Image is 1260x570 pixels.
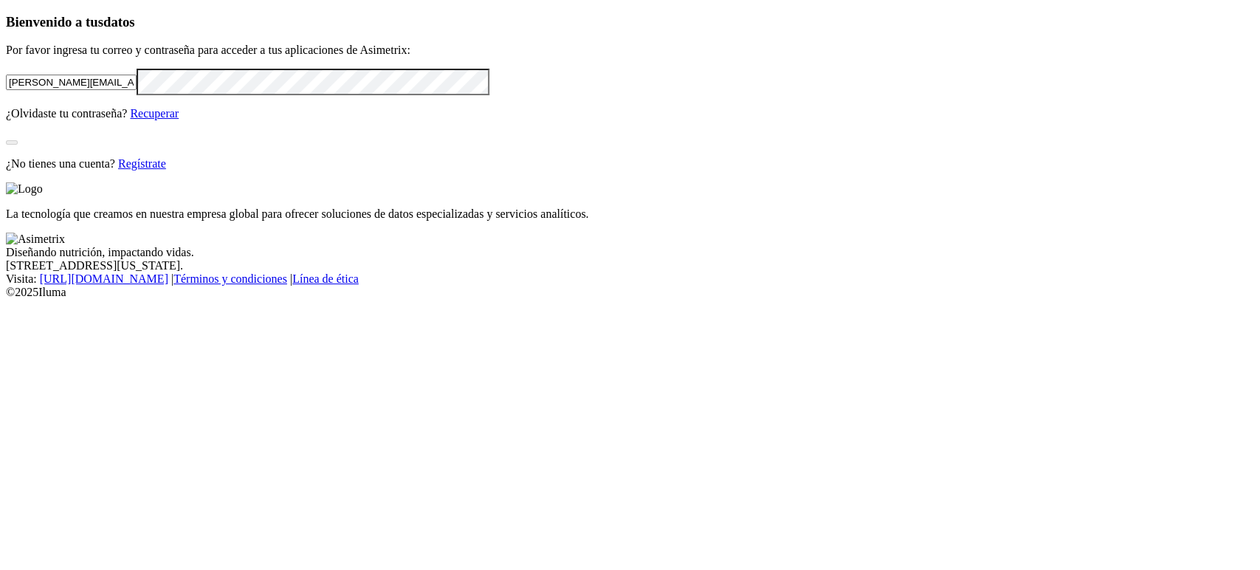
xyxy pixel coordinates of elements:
div: © 2025 Iluma [6,286,1254,299]
div: [STREET_ADDRESS][US_STATE]. [6,259,1254,272]
p: ¿No tienes una cuenta? [6,157,1254,171]
p: ¿Olvidaste tu contraseña? [6,107,1254,120]
a: Regístrate [118,157,166,170]
img: Asimetrix [6,233,65,246]
p: Por favor ingresa tu correo y contraseña para acceder a tus aplicaciones de Asimetrix: [6,44,1254,57]
a: Línea de ética [292,272,359,285]
div: Visita : | | [6,272,1254,286]
div: Diseñando nutrición, impactando vidas. [6,246,1254,259]
a: Recuperar [130,107,179,120]
h3: Bienvenido a tus [6,14,1254,30]
img: Logo [6,182,43,196]
span: datos [103,14,135,30]
a: Términos y condiciones [173,272,287,285]
p: La tecnología que creamos en nuestra empresa global para ofrecer soluciones de datos especializad... [6,207,1254,221]
a: [URL][DOMAIN_NAME] [40,272,168,285]
input: Tu correo [6,75,137,90]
